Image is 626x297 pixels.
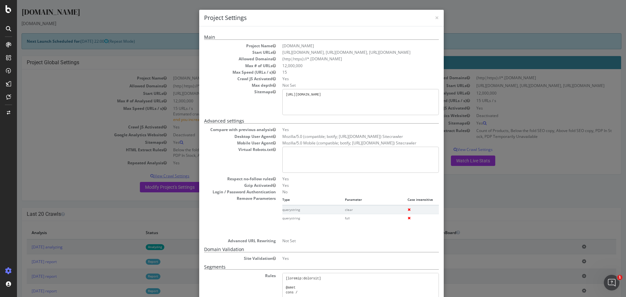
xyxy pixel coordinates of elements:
dd: Yes [265,76,422,82]
dd: Not Set [265,238,422,244]
th: Parameter [328,196,391,205]
dt: Max Speed (URLs / s) [187,69,259,75]
h5: Advanced settings [187,118,422,124]
dd: Not Set [265,82,422,88]
dt: Max depth [187,82,259,88]
dt: Crawl JS Activated [187,76,259,82]
dd: [URL][DOMAIN_NAME], [URL][DOMAIN_NAME], [URL][DOMAIN_NAME] [265,50,422,55]
dt: Start URLs [187,50,259,55]
dt: Respect no-follow rules [187,176,259,182]
span: × [418,13,422,22]
th: Case insensitive [391,196,422,205]
dd: Yes [265,176,422,182]
td: clear [328,205,391,214]
dd: 15 [265,69,422,75]
dt: Advanced URL Rewriting [187,238,259,244]
dt: Desktop User Agent [187,134,259,139]
dd: Yes [265,183,422,188]
dd: Mozilla/5.0 Mobile (compatible; botify; [URL][DOMAIN_NAME]) Sitecrawler [265,140,422,146]
h5: Main [187,35,422,40]
dd: [DOMAIN_NAME] [265,43,422,49]
dt: Gzip Activated [187,183,259,188]
dd: Mozilla/5.0 (compatible; botify; [URL][DOMAIN_NAME]) Sitecrawler [265,134,422,139]
th: Type [265,196,328,205]
li: (http|https)://*.[DOMAIN_NAME] [265,56,422,62]
dd: No [265,189,422,195]
dt: Project Name [187,43,259,49]
span: 1 [617,275,622,280]
dd: Yes [265,256,422,261]
dt: Login / Password Authentication [187,189,259,195]
h5: Domain Validation [187,247,422,252]
dt: Virtual Robots.txt [187,147,259,152]
td: querystring [265,214,328,222]
dt: Max # of URLs [187,63,259,68]
dt: Mobile User Agent [187,140,259,146]
dt: Sitemaps [187,89,259,95]
dt: Remove Parameters [187,196,259,201]
td: querystring [265,205,328,214]
dd: Yes [265,127,422,132]
dd: 12,000,000 [265,63,422,68]
dt: Site Validation [187,256,259,261]
h4: Project Settings [187,14,422,22]
dt: Rules [187,273,259,278]
dt: Compare with previous analysis [187,127,259,132]
iframe: Intercom live chat [604,275,619,290]
dt: Allowed Domains [187,56,259,62]
td: full [328,214,391,222]
h5: Segments [187,264,422,270]
pre: [URL][DOMAIN_NAME] [265,89,422,115]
